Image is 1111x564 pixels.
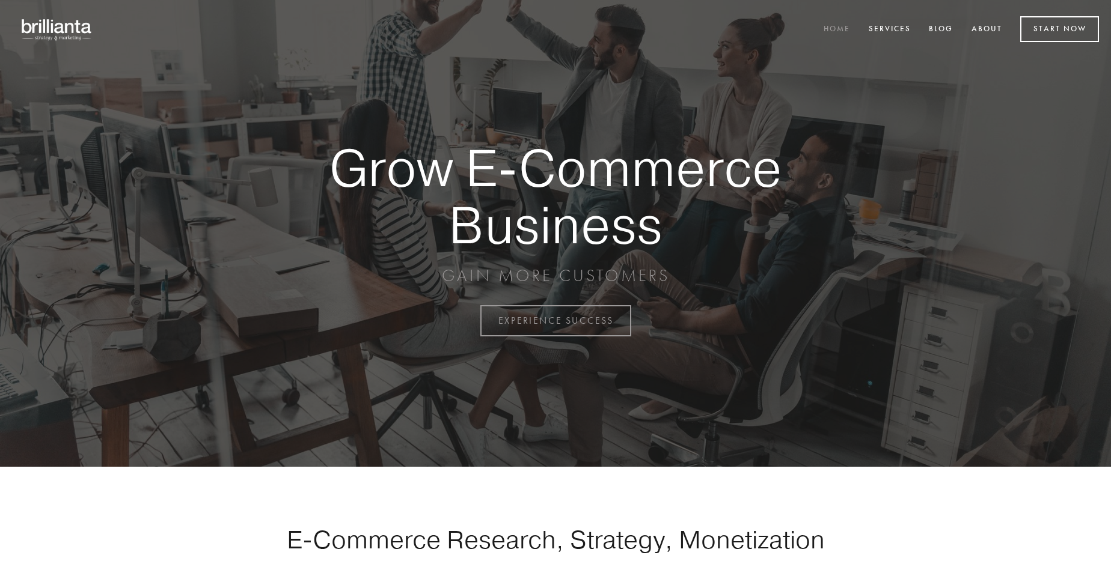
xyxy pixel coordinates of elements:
a: Home [816,20,858,40]
a: Services [861,20,919,40]
a: EXPERIENCE SUCCESS [480,305,631,336]
strong: Grow E-Commerce Business [287,139,824,253]
p: GAIN MORE CUSTOMERS [287,265,824,287]
img: brillianta - research, strategy, marketing [12,12,102,47]
h1: E-Commerce Research, Strategy, Monetization [249,524,862,554]
a: Start Now [1020,16,1099,42]
a: Blog [921,20,961,40]
a: About [964,20,1010,40]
